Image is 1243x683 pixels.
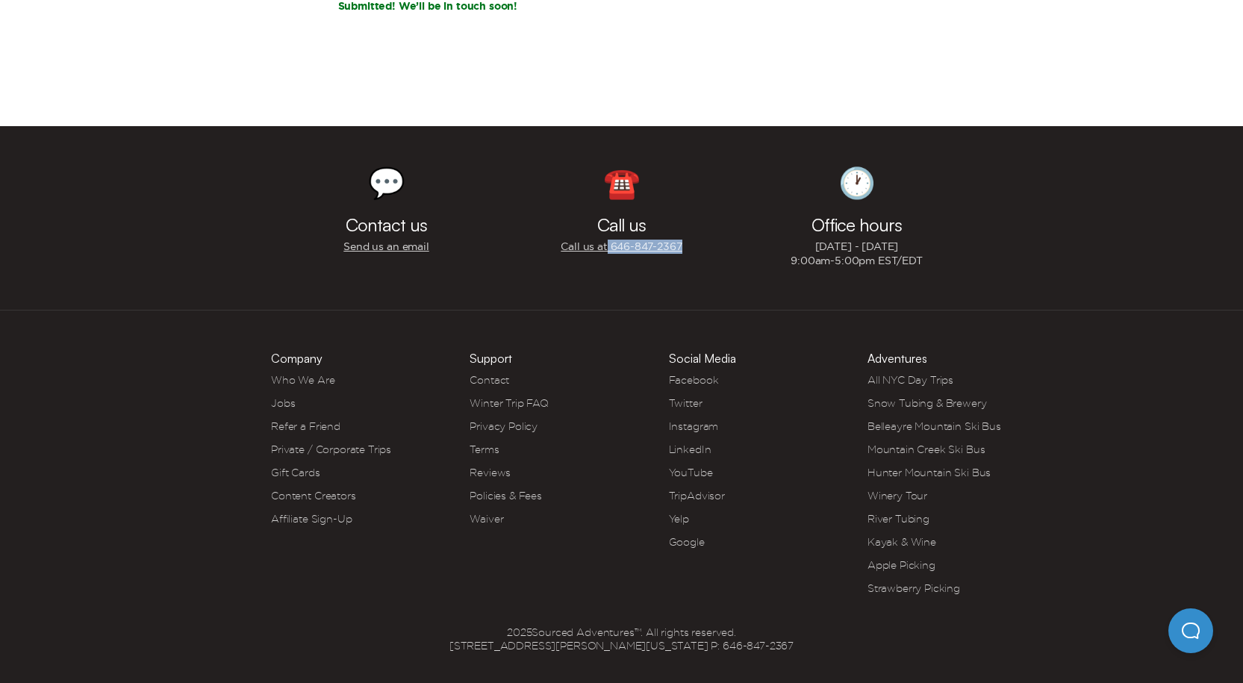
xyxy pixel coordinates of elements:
a: Strawberry Picking [867,582,960,594]
h3: Office hours [811,216,903,234]
a: Send us an email [343,240,429,254]
h3: Social Media [669,352,736,364]
a: Content Creators [271,490,355,502]
div: 🕐 [838,168,876,198]
a: River Tubing [867,513,929,525]
a: Yelp [669,513,689,525]
div: ☎️ [603,168,641,198]
a: Hunter Mountain Ski Bus [867,467,991,478]
span: 2025 Sourced Adventures™. All rights reserved. [STREET_ADDRESS][PERSON_NAME][US_STATE] P: 646‍-84... [449,626,794,654]
a: Reviews [470,467,511,478]
h3: Company [271,352,323,364]
a: Waiver [470,513,503,525]
a: All NYC Day Trips [867,374,953,386]
a: Winter Trip FAQ [470,397,549,409]
a: Google [669,536,705,548]
a: Kayak & Wine [867,536,936,548]
iframe: Help Scout Beacon - Open [1168,608,1213,653]
h3: Support [470,352,512,364]
a: Who We Are [271,374,334,386]
a: Mountain Creek Ski Bus [867,443,985,455]
a: Twitter [669,397,703,409]
a: Private / Corporate Trips [271,443,391,455]
a: Gift Cards [271,467,320,478]
a: LinkedIn [669,443,711,455]
a: Facebook [669,374,719,386]
a: Snow Tubing & Brewery [867,397,987,409]
h3: Call us [597,216,646,234]
a: Instagram [669,420,719,432]
a: TripAdvisor [669,490,725,502]
a: Terms [470,443,499,455]
a: Belleayre Mountain Ski Bus [867,420,1001,432]
a: Apple Picking [867,559,935,571]
p: [DATE] - [DATE] 9:00am-5:00pm EST/EDT [791,240,923,268]
h3: Contact us [346,216,428,234]
a: Refer a Friend [271,420,340,432]
a: Contact [470,374,509,386]
a: Affiliate Sign-Up [271,513,352,525]
a: Policies & Fees [470,490,542,502]
a: Jobs [271,397,295,409]
h3: Adventures [867,352,927,364]
a: YouTube [669,467,713,478]
a: Call us at 646‍-847‍-2367 [561,240,682,254]
a: Winery Tour [867,490,927,502]
a: Privacy Policy [470,420,538,432]
div: 💬 [368,168,405,198]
